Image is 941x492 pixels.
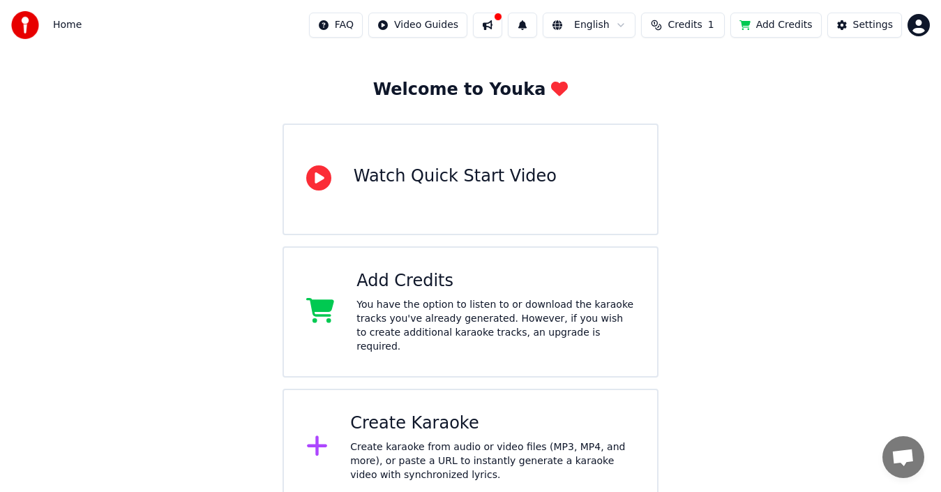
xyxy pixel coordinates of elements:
img: youka [11,11,39,39]
a: Open chat [882,436,924,478]
div: You have the option to listen to or download the karaoke tracks you've already generated. However... [356,298,635,354]
button: Add Credits [730,13,822,38]
div: Welcome to Youka [373,79,569,101]
button: FAQ [309,13,363,38]
div: Add Credits [356,270,635,292]
div: Create Karaoke [350,412,635,435]
span: Home [53,18,82,32]
button: Video Guides [368,13,467,38]
button: Credits1 [641,13,725,38]
div: Watch Quick Start Video [354,165,557,188]
nav: breadcrumb [53,18,82,32]
button: Settings [827,13,902,38]
div: Settings [853,18,893,32]
span: 1 [708,18,714,32]
span: Credits [668,18,702,32]
div: Create karaoke from audio or video files (MP3, MP4, and more), or paste a URL to instantly genera... [350,440,635,482]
